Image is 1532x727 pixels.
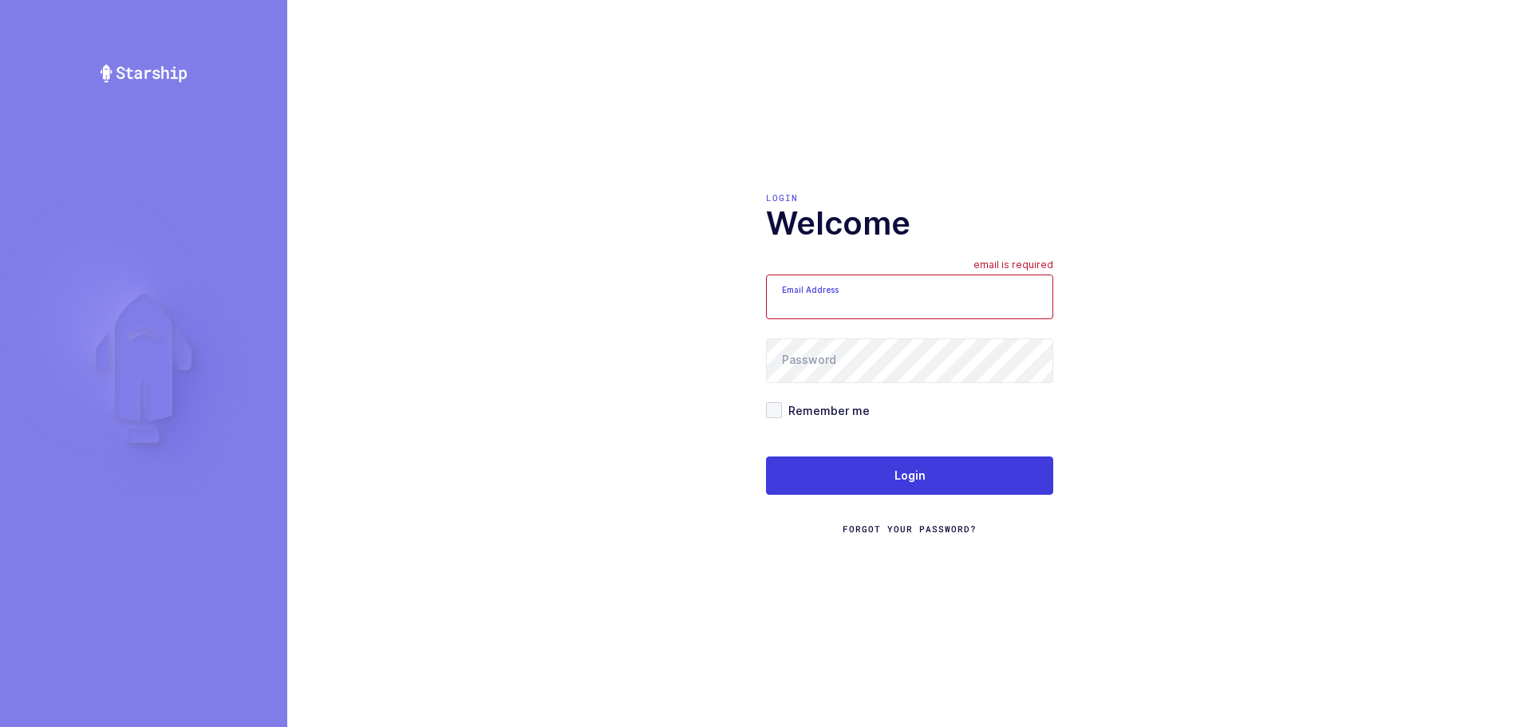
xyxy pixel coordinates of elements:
img: Starship [99,64,188,83]
a: Forgot Your Password? [843,523,977,535]
h1: Welcome [766,204,1053,243]
span: Remember me [782,403,870,418]
input: Email Address [766,275,1053,319]
div: Login [766,192,1053,204]
span: Login [894,468,926,484]
input: Password [766,338,1053,383]
button: Login [766,456,1053,495]
div: email is required [973,259,1053,275]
